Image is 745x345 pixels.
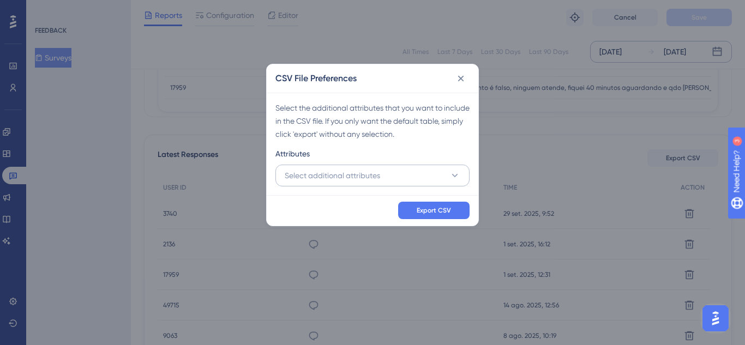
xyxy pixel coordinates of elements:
[275,72,357,85] h2: CSV File Preferences
[275,147,310,160] span: Attributes
[26,3,68,16] span: Need Help?
[76,5,79,14] div: 3
[275,101,470,141] div: Select the additional attributes that you want to include in the CSV file. If you only want the d...
[699,302,732,335] iframe: UserGuiding AI Assistant Launcher
[417,206,451,215] span: Export CSV
[285,169,380,182] span: Select additional attributes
